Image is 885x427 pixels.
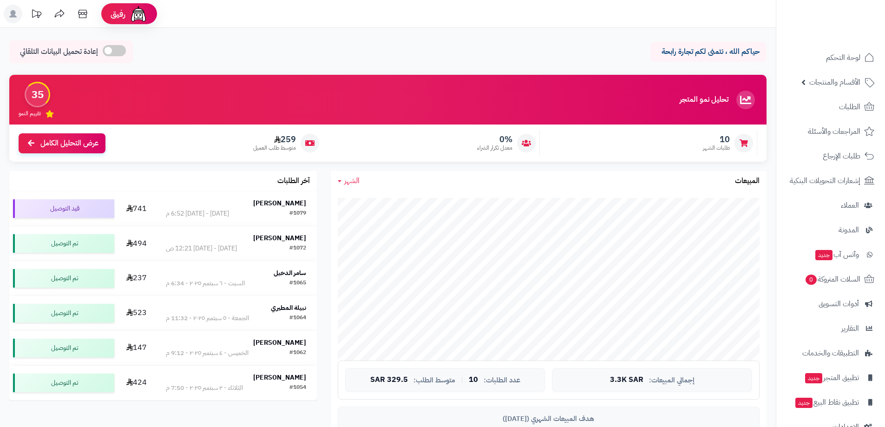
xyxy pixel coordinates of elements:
a: التطبيقات والخدمات [782,342,879,364]
a: وآتس آبجديد [782,243,879,266]
div: السبت - ٦ سبتمبر ٢٠٢٥ - 6:34 م [166,279,245,288]
span: 329.5 SAR [370,376,408,384]
span: متوسط طلب العميل [253,144,296,152]
a: المدونة [782,219,879,241]
span: 3.3K SAR [610,376,643,384]
span: إجمالي المبيعات: [649,376,695,384]
h3: المبيعات [735,177,760,185]
a: الطلبات [782,96,879,118]
strong: نبيلة المطيري [271,303,306,313]
div: تم التوصيل [13,339,114,357]
span: الطلبات [839,100,860,113]
strong: سامر الدخيل [274,268,306,278]
span: عدد الطلبات: [484,376,520,384]
td: 741 [118,191,155,226]
td: 424 [118,366,155,400]
span: 0% [477,134,512,145]
div: #1079 [289,209,306,218]
span: تطبيق نقاط البيع [794,396,859,409]
strong: [PERSON_NAME] [253,373,306,382]
span: التقارير [841,322,859,335]
a: العملاء [782,194,879,217]
span: إعادة تحميل البيانات التلقائي [20,46,98,57]
td: 147 [118,331,155,365]
span: 0 [806,275,817,285]
img: ai-face.png [129,5,148,23]
span: تقييم النمو [19,110,41,118]
a: المراجعات والأسئلة [782,120,879,143]
h3: آخر الطلبات [277,177,310,185]
span: عرض التحليل الكامل [40,138,98,149]
span: متوسط الطلب: [413,376,455,384]
div: #1065 [289,279,306,288]
td: 523 [118,296,155,330]
strong: [PERSON_NAME] [253,198,306,208]
a: تحديثات المنصة [25,5,48,26]
div: تم التوصيل [13,304,114,322]
div: #1054 [289,383,306,393]
span: العملاء [841,199,859,212]
div: #1062 [289,348,306,358]
span: وآتس آب [814,248,859,261]
span: المراجعات والأسئلة [808,125,860,138]
span: طلبات الإرجاع [823,150,860,163]
a: إشعارات التحويلات البنكية [782,170,879,192]
div: #1072 [289,244,306,253]
span: المدونة [839,223,859,236]
a: الشهر [338,176,360,186]
span: جديد [795,398,813,408]
strong: [PERSON_NAME] [253,233,306,243]
div: الخميس - ٤ سبتمبر ٢٠٢٥ - 9:12 م [166,348,249,358]
div: الجمعة - ٥ سبتمبر ٢٠٢٥ - 11:32 م [166,314,249,323]
div: تم التوصيل [13,374,114,392]
a: التقارير [782,317,879,340]
td: 494 [118,226,155,261]
p: حياكم الله ، نتمنى لكم تجارة رابحة [657,46,760,57]
span: جديد [805,373,822,383]
h3: تحليل نمو المتجر [680,96,728,104]
a: السلات المتروكة0 [782,268,879,290]
span: 10 [703,134,730,145]
span: | [461,376,463,383]
span: الأقسام والمنتجات [809,76,860,89]
div: #1064 [289,314,306,323]
a: عرض التحليل الكامل [19,133,105,153]
span: رفيق [111,8,125,20]
span: جديد [815,250,833,260]
div: الثلاثاء - ٢ سبتمبر ٢٠٢٥ - 7:50 م [166,383,243,393]
span: إشعارات التحويلات البنكية [790,174,860,187]
a: أدوات التسويق [782,293,879,315]
span: 10 [469,376,478,384]
a: طلبات الإرجاع [782,145,879,167]
span: التطبيقات والخدمات [802,347,859,360]
a: لوحة التحكم [782,46,879,69]
span: طلبات الشهر [703,144,730,152]
div: تم التوصيل [13,234,114,253]
div: قيد التوصيل [13,199,114,218]
span: معدل تكرار الشراء [477,144,512,152]
a: تطبيق نقاط البيعجديد [782,391,879,414]
td: 237 [118,261,155,296]
span: الشهر [344,175,360,186]
span: لوحة التحكم [826,51,860,64]
div: تم التوصيل [13,269,114,288]
span: تطبيق المتجر [804,371,859,384]
div: [DATE] - [DATE] 12:21 ص [166,244,237,253]
span: السلات المتروكة [805,273,860,286]
div: [DATE] - [DATE] 6:52 م [166,209,229,218]
a: تطبيق المتجرجديد [782,367,879,389]
strong: [PERSON_NAME] [253,338,306,348]
span: 259 [253,134,296,145]
div: هدف المبيعات الشهري ([DATE]) [345,414,752,424]
span: أدوات التسويق [819,297,859,310]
